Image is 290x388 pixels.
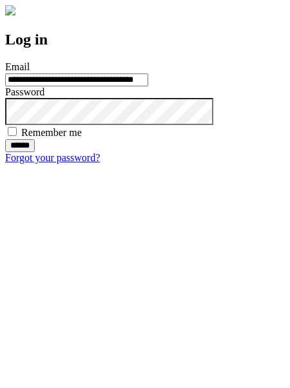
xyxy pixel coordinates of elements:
img: logo-4e3dc11c47720685a147b03b5a06dd966a58ff35d612b21f08c02c0306f2b779.png [5,5,15,15]
label: Password [5,86,44,97]
label: Remember me [21,127,82,138]
h2: Log in [5,31,285,48]
label: Email [5,61,30,72]
a: Forgot your password? [5,152,100,163]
